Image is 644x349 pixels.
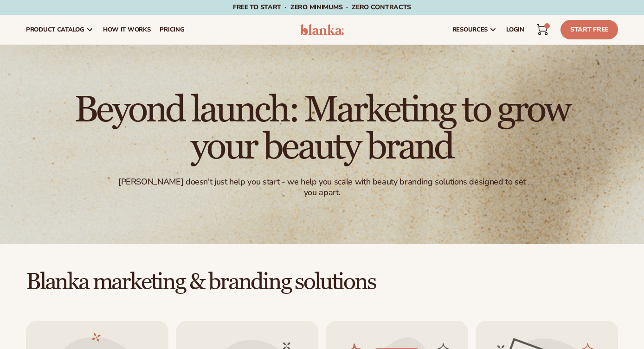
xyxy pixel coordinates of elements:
[160,26,184,33] span: pricing
[21,15,98,44] a: product catalog
[448,15,502,44] a: resources
[506,26,524,33] span: LOGIN
[67,91,577,165] h1: Beyond launch: Marketing to grow your beauty brand
[233,3,411,12] span: Free to start · ZERO minimums · ZERO contracts
[26,26,84,33] span: product catalog
[452,26,488,33] span: resources
[112,177,532,198] div: [PERSON_NAME] doesn't just help you start - we help you scale with beauty branding solutions desi...
[103,26,151,33] span: How It Works
[98,15,155,44] a: How It Works
[560,20,618,39] a: Start Free
[502,15,529,44] a: LOGIN
[300,24,344,35] img: logo
[155,15,189,44] a: pricing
